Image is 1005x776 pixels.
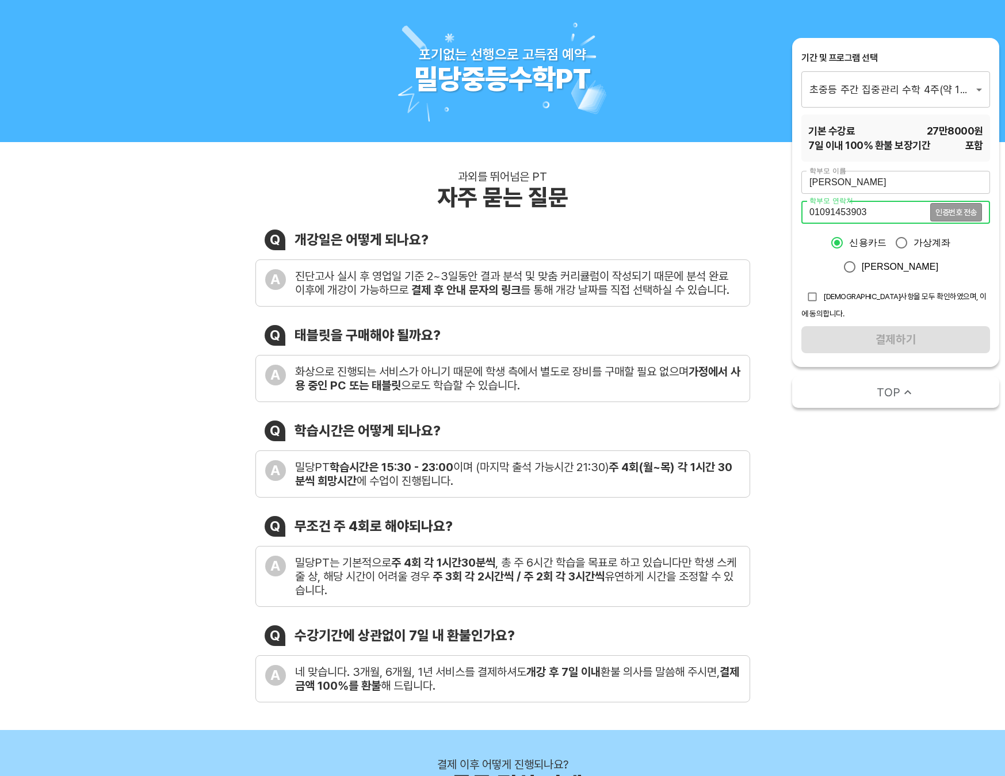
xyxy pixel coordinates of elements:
[526,665,601,679] b: 개강 후 7일 이내
[265,230,285,250] div: Q
[965,138,983,152] span: 포함
[330,460,453,474] b: 학습시간은 15:30 - 23:00
[295,556,740,597] div: 밀당PT는 기본적으로 , 총 주 6시간 학습을 목표로 하고 있습니다만 학생 스케줄 상, 해당 시간이 어려울 경우 유연하게 시간을 조정할 수 있습니다.
[437,758,568,771] div: 결제 이후 어떻게 진행되나요?
[265,665,286,686] div: A
[801,201,930,224] input: 학부모 연락처를 입력해주세요
[792,376,999,408] button: TOP
[419,46,586,63] div: 포기없는 선행으로 고득점 예약
[295,460,732,488] b: 주 4회(월~목) 각 1시간 30분씩 희망시간
[437,184,568,211] div: 자주 묻는 질문
[391,556,495,569] b: 주 4회 각 1시간30분씩
[265,460,286,481] div: A
[801,52,990,64] div: 기간 및 프로그램 선택
[295,365,740,392] div: 화상으로 진행되는 서비스가 아니기 때문에 학생 측에서 별도로 장비를 구매할 필요 없으며 으로도 학습할 수 있습니다.
[808,124,855,138] span: 기본 수강료
[458,170,547,184] div: 과외를 뛰어넘은 PT
[877,384,900,400] span: TOP
[849,236,886,250] span: 신용카드
[295,422,441,439] div: 학습시간은 어떻게 되나요?
[295,460,740,488] div: 밀당PT 이며 (마지막 출석 가능시간 21:30) 에 수업이 진행됩니다.
[295,269,740,297] div: 진단고사 실시 후 영업일 기준 2~3일동안 결과 분석 및 맞춤 커리큘럼이 작성되기 때문에 분석 완료 이후에 개강이 가능하므로 를 통해 개강 날짜를 직접 선택하실 수 있습니다.
[411,283,521,297] b: 결제 후 안내 문자의 링크
[433,569,605,583] b: 주 3회 각 2시간씩 / 주 2회 각 3시간씩
[414,63,591,96] div: 밀당중등수학PT
[265,556,286,576] div: A
[295,627,515,644] div: 수강기간에 상관없이 7일 내 환불인가요?
[862,260,939,274] span: [PERSON_NAME]
[265,516,285,537] div: Q
[935,208,977,216] span: 인증번호 전송
[801,171,990,194] input: 학부모 이름을 입력해주세요
[265,269,286,290] div: A
[801,71,990,107] div: 초중등 주간 집중관리 수학 4주(약 1개월) 프로그램
[295,365,740,392] b: 가정에서 사용 중인 PC 또는 태블릿
[265,625,285,646] div: Q
[808,138,930,152] span: 7 일 이내 100% 환불 보장기간
[295,327,441,343] div: 태블릿을 구매해야 될까요?
[265,325,285,346] div: Q
[265,365,286,385] div: A
[801,292,987,318] span: [DEMOGRAPHIC_DATA]사항을 모두 확인하였으며, 이에 동의합니다.
[295,665,739,693] b: 결제금액 100%를 환불
[265,421,285,441] div: Q
[295,231,429,248] div: 개강일은 어떻게 되나요?
[295,518,453,534] div: 무조건 주 4회로 해야되나요?
[914,236,951,250] span: 가상계좌
[927,124,983,138] span: 27만8000 원
[295,665,740,693] div: 네 맞습니다. 3개월, 6개월, 1년 서비스를 결제하셔도 환불 의사를 말씀해 주시면, 해 드립니다.
[930,203,982,221] button: 인증번호 전송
